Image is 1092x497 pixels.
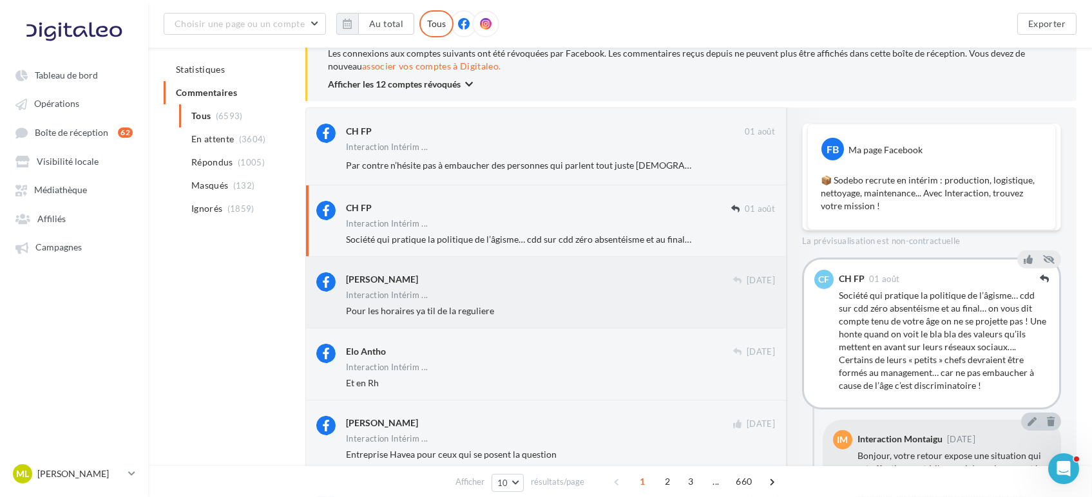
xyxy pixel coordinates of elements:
[8,235,140,258] a: Campagnes
[492,474,524,492] button: 10
[34,98,79,109] span: Opérations
[802,230,1061,247] div: La prévisualisation est non-contractuelle
[346,345,386,358] div: Elo Antho
[821,138,844,160] div: FB
[733,156,775,174] button: Ignorer
[346,417,418,429] div: [PERSON_NAME]
[35,242,82,253] span: Campagnes
[346,435,428,443] span: Interaction Intérim ...
[37,467,123,480] p: [PERSON_NAME]
[328,47,1056,73] div: Les connexions aux comptes suivants ont été révoquées par Facebook. Les commentaires reçus depuis...
[35,127,108,138] span: Boîte de réception
[8,178,140,201] a: Médiathèque
[632,471,653,492] span: 1
[34,185,87,196] span: Médiathèque
[857,435,943,444] div: Interaction Montaigu
[191,133,235,145] span: En attente
[531,476,584,488] span: résultats/page
[238,157,265,167] span: (1005)
[346,125,372,138] div: CH FP
[35,70,98,80] span: Tableau de bord
[191,202,222,215] span: Ignorés
[346,449,557,460] span: Entreprise Havea pour ceux qui se posent la question
[10,462,138,486] a: ML [PERSON_NAME]
[705,471,726,492] span: ...
[819,273,830,286] span: CF
[869,275,899,283] span: 01 août
[227,203,254,214] span: (1859)
[1017,13,1077,35] button: Exporter
[745,203,775,215] span: 01 août
[745,126,775,138] span: 01 août
[37,213,66,224] span: Affiliés
[164,13,326,35] button: Choisir une page ou un compte
[336,13,414,35] button: Au total
[328,80,461,89] span: Afficher les 12 comptes révoqués
[346,305,494,316] span: Pour les horaires ya til de la reguliere
[8,91,140,115] a: Opérations
[747,346,775,358] span: [DATE]
[657,471,678,492] span: 2
[346,143,428,151] span: Interaction Intérim ...
[346,377,379,388] span: Et en Rh
[191,179,228,192] span: Masqués
[346,202,372,214] div: CH FP
[8,63,140,86] a: Tableau de bord
[328,78,473,93] button: Afficher les 12 comptes révoqués
[839,289,1049,392] div: Société qui pratique la politique de l’âgisme… cdd sur cdd zéro absentéisme et au final… on vous ...
[191,156,233,169] span: Répondus
[848,144,923,156] div: Ma page Facebook
[175,18,305,29] span: Choisir une page ou un compte
[176,64,225,75] span: Statistiques
[455,476,484,488] span: Afficher
[233,180,255,191] span: (132)
[419,10,454,37] div: Tous
[747,275,775,286] span: [DATE]
[118,127,133,138] div: 62
[346,291,428,299] span: Interaction Intérim ...
[838,433,848,446] span: IM
[839,274,865,283] div: CH FP
[346,160,824,171] span: Par contre n’hésite pas à embaucher des personnes qui parlent tout juste [DEMOGRAPHIC_DATA]… cher...
[37,156,99,167] span: Visibilité locale
[358,13,414,35] button: Au total
[821,174,1042,212] p: 📦 Sodebo recrute en intérim : production, logistique, nettoyage, maintenance... Avec Interaction,...
[362,61,501,71] a: associer vos comptes à Digitaleo.
[346,220,428,228] span: Interaction Intérim ...
[8,120,140,144] a: Boîte de réception 62
[8,207,140,230] a: Affiliés
[947,435,975,444] span: [DATE]
[731,471,757,492] span: 660
[497,478,508,488] span: 10
[680,471,701,492] span: 3
[1048,453,1079,484] iframe: Intercom live chat
[16,467,29,480] span: ML
[346,273,418,286] div: [PERSON_NAME]
[8,149,140,173] a: Visibilité locale
[239,134,266,144] span: (3604)
[747,418,775,430] span: [DATE]
[346,363,428,371] span: Interaction Intérim ...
